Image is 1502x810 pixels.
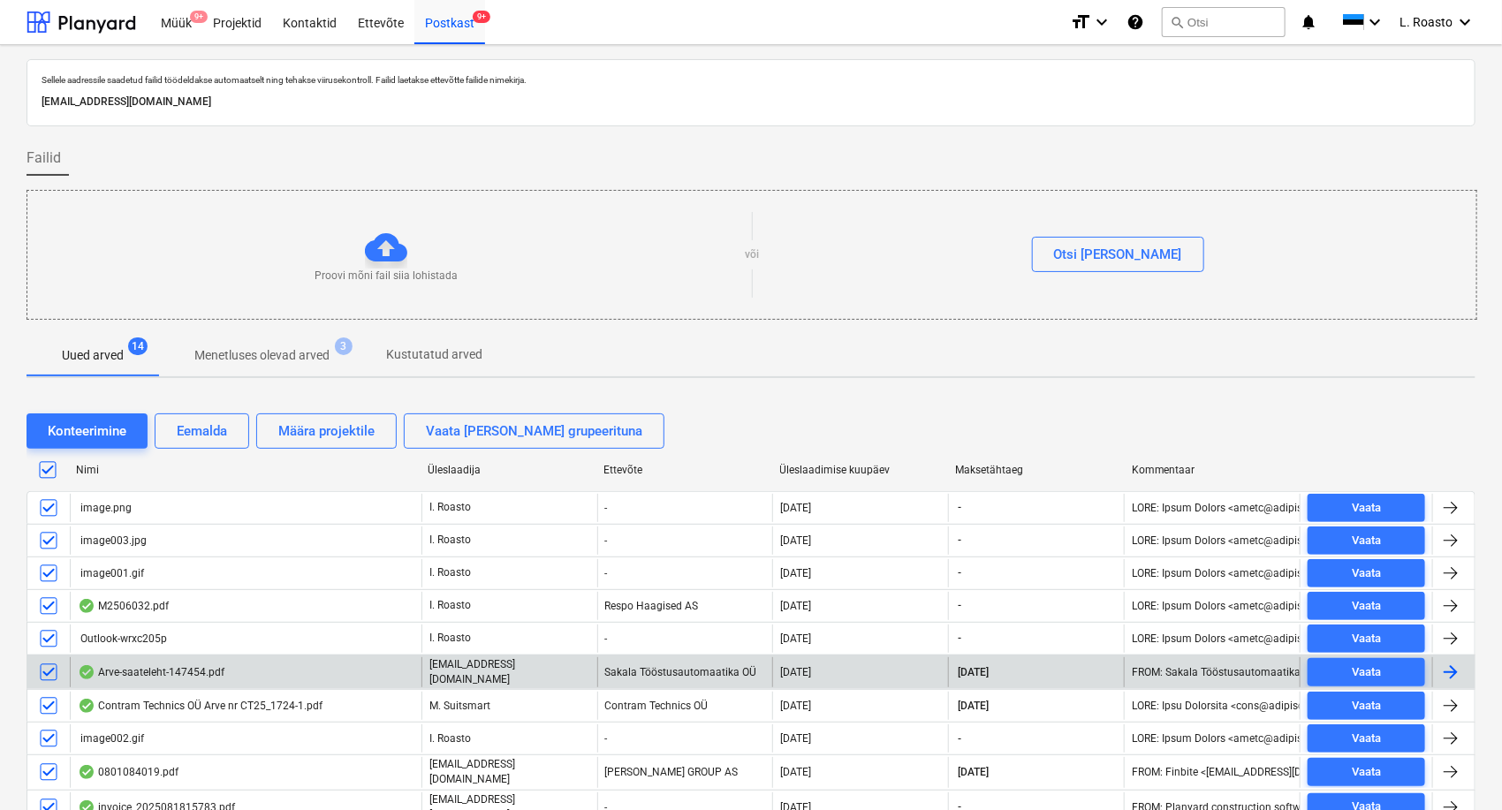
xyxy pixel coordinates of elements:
[956,565,963,580] span: -
[1308,625,1425,653] button: Vaata
[78,699,322,713] div: Contram Technics OÜ Arve nr CT25_1724-1.pdf
[78,732,144,745] div: image002.gif
[956,731,963,746] span: -
[780,567,811,579] div: [DATE]
[1308,758,1425,786] button: Vaata
[780,502,811,514] div: [DATE]
[1126,11,1144,33] i: Abikeskus
[62,346,124,365] p: Uued arved
[780,464,942,476] div: Üleslaadimise kuupäev
[597,526,773,555] div: -
[78,502,132,514] div: image.png
[1308,692,1425,720] button: Vaata
[429,565,471,580] p: I. Roasto
[1352,729,1381,749] div: Vaata
[1400,15,1453,29] span: L. Roasto
[27,413,148,449] button: Konteerimine
[429,500,471,515] p: I. Roasto
[597,692,773,720] div: Contram Technics OÜ
[597,494,773,522] div: -
[956,500,963,515] span: -
[956,765,990,780] span: [DATE]
[194,346,330,365] p: Menetluses olevad arved
[404,413,664,449] button: Vaata [PERSON_NAME] grupeerituna
[429,533,471,548] p: I. Roasto
[386,345,482,364] p: Kustutatud arved
[1091,11,1112,33] i: keyboard_arrow_down
[78,632,167,645] div: Outlook-wrxc205p
[597,625,773,653] div: -
[780,600,811,612] div: [DATE]
[27,190,1477,320] div: Proovi mõni fail siia lohistadavõiOtsi [PERSON_NAME]
[780,766,811,778] div: [DATE]
[1454,11,1475,33] i: keyboard_arrow_down
[190,11,208,23] span: 9+
[76,464,413,476] div: Nimi
[956,699,990,714] span: [DATE]
[177,420,227,443] div: Eemalda
[1300,11,1317,33] i: notifications
[78,765,178,779] div: 0801084019.pdf
[597,559,773,587] div: -
[429,598,471,613] p: I. Roasto
[1352,498,1381,519] div: Vaata
[429,631,471,646] p: I. Roasto
[42,74,1460,86] p: Sellele aadressile saadetud failid töödeldakse automaatselt ning tehakse viirusekontroll. Failid ...
[956,665,990,680] span: [DATE]
[1308,592,1425,620] button: Vaata
[78,765,95,779] div: Andmed failist loetud
[956,631,963,646] span: -
[78,599,169,613] div: M2506032.pdf
[603,464,765,476] div: Ettevõte
[428,464,589,476] div: Üleslaadija
[429,757,590,787] p: [EMAIL_ADDRESS][DOMAIN_NAME]
[780,700,811,712] div: [DATE]
[1032,237,1204,272] button: Otsi [PERSON_NAME]
[426,420,642,443] div: Vaata [PERSON_NAME] grupeerituna
[78,567,144,579] div: image001.gif
[155,413,249,449] button: Eemalda
[335,337,353,355] span: 3
[780,732,811,745] div: [DATE]
[1070,11,1091,33] i: format_size
[1352,629,1381,649] div: Vaata
[745,247,759,262] p: või
[780,666,811,678] div: [DATE]
[1352,596,1381,617] div: Vaata
[27,148,61,169] span: Failid
[1170,15,1184,29] span: search
[256,413,397,449] button: Määra projektile
[597,592,773,620] div: Respo Haagised AS
[956,533,963,548] span: -
[956,464,1118,476] div: Maksetähtaeg
[1352,762,1381,783] div: Vaata
[597,724,773,753] div: -
[1308,494,1425,522] button: Vaata
[315,269,458,284] p: Proovi mõni fail siia lohistada
[429,699,490,714] p: M. Suitsmart
[78,665,224,679] div: Arve-saateleht-147454.pdf
[473,11,490,23] span: 9+
[1352,662,1381,683] div: Vaata
[597,657,773,687] div: Sakala Tööstusautomaatika OÜ
[78,599,95,613] div: Andmed failist loetud
[48,420,126,443] div: Konteerimine
[429,657,590,687] p: [EMAIL_ADDRESS][DOMAIN_NAME]
[780,534,811,547] div: [DATE]
[78,699,95,713] div: Andmed failist loetud
[956,598,963,613] span: -
[42,93,1460,111] p: [EMAIL_ADDRESS][DOMAIN_NAME]
[1132,464,1293,476] div: Kommentaar
[1352,696,1381,716] div: Vaata
[128,337,148,355] span: 14
[1364,11,1385,33] i: keyboard_arrow_down
[1308,526,1425,555] button: Vaata
[1308,724,1425,753] button: Vaata
[1162,7,1286,37] button: Otsi
[278,420,375,443] div: Määra projektile
[1352,564,1381,584] div: Vaata
[1054,243,1182,266] div: Otsi [PERSON_NAME]
[1308,559,1425,587] button: Vaata
[1308,658,1425,686] button: Vaata
[597,757,773,787] div: [PERSON_NAME] GROUP AS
